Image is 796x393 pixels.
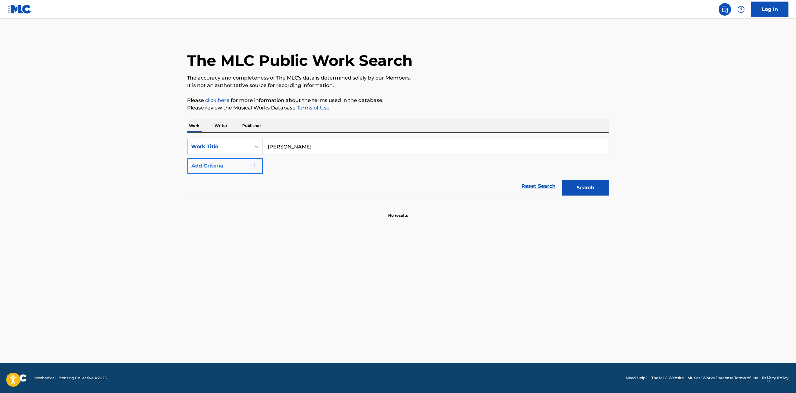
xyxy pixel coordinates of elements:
[296,105,330,111] a: Terms of Use
[388,205,408,218] p: No results
[187,139,609,199] form: Search Form
[187,82,609,89] p: It is not an authoritative source for recording information.
[34,375,107,381] span: Mechanical Licensing Collective © 2025
[626,375,648,381] a: Need Help?
[241,119,263,132] p: Publisher
[187,104,609,112] p: Please review the Musical Works Database
[721,6,729,13] img: search
[651,375,684,381] a: The MLC Website
[187,158,263,174] button: Add Criteria
[765,363,796,393] iframe: Chat Widget
[719,3,731,16] a: Public Search
[7,374,27,382] img: logo
[187,51,413,70] h1: The MLC Public Work Search
[762,375,789,381] a: Privacy Policy
[187,119,202,132] p: Work
[205,97,230,103] a: click here
[562,180,609,196] button: Search
[737,6,745,13] img: help
[751,2,789,17] a: Log In
[687,375,758,381] a: Musical Works Database Terms of Use
[213,119,229,132] p: Writer
[187,97,609,104] p: Please for more information about the terms used in the database.
[187,74,609,82] p: The accuracy and completeness of The MLC's data is determined solely by our Members.
[519,179,559,193] a: Reset Search
[735,3,747,16] div: Help
[250,162,258,170] img: 9d2ae6d4665cec9f34b9.svg
[191,143,248,150] div: Work Title
[767,369,770,388] div: Drag
[7,5,31,14] img: MLC Logo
